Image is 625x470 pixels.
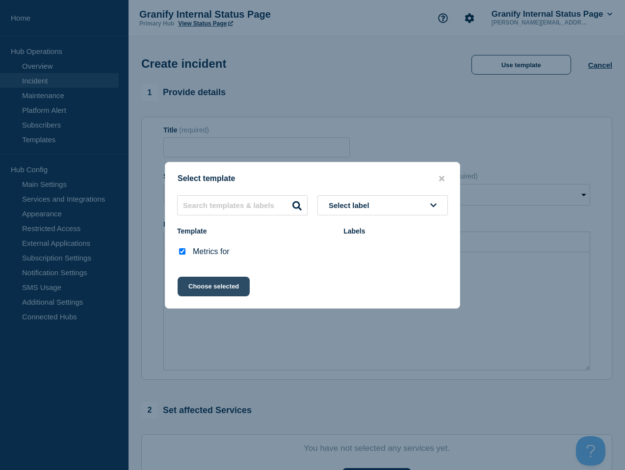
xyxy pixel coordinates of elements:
input: Search templates & labels [177,195,308,215]
div: Labels [343,227,448,235]
button: close button [436,174,447,183]
div: Template [177,227,334,235]
input: Metrics for checkbox [179,248,185,255]
button: Select label [317,195,448,215]
span: Select label [329,201,373,209]
div: Select template [165,174,460,183]
button: Choose selected [178,277,250,296]
p: Metrics for [193,247,230,256]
